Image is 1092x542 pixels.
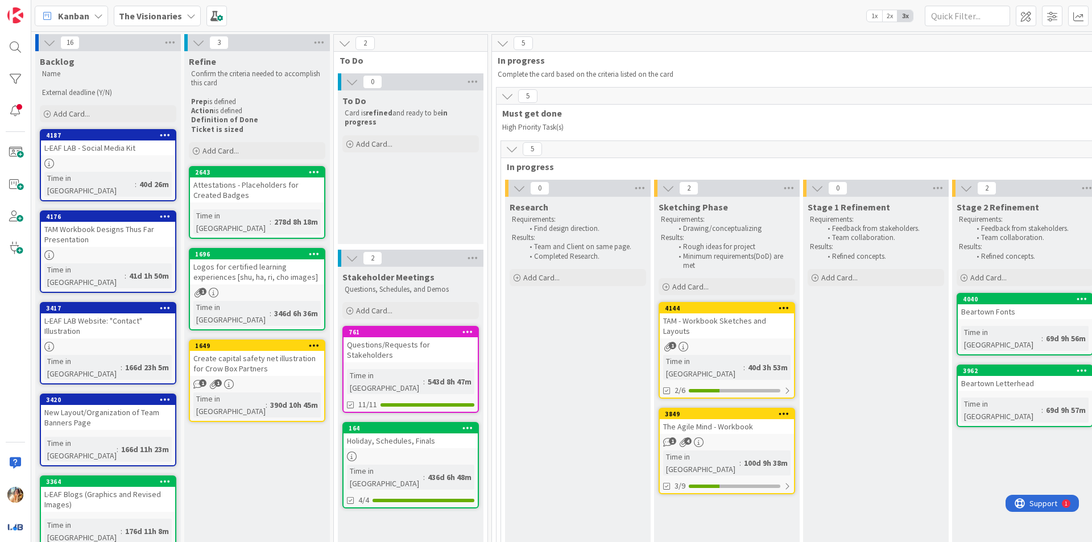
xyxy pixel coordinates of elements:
div: 1696Logos for certified learning experiences [shu, ha, ri, cho images] [190,249,324,284]
span: 0 [828,181,847,195]
span: : [121,525,122,537]
img: avatar [7,519,23,535]
div: 1696 [190,249,324,259]
span: 2 [977,181,996,195]
li: Minimum requirements(DoD) are met [672,252,793,271]
div: 164 [344,423,478,433]
span: : [739,457,741,469]
p: Results: [512,233,644,242]
div: 761 [344,327,478,337]
div: Time in [GEOGRAPHIC_DATA] [44,437,117,462]
span: Add Card... [970,272,1007,283]
div: 4040 [958,294,1092,304]
div: 4187L-EAF LAB - Social Media Kit [41,130,175,155]
div: Time in [GEOGRAPHIC_DATA] [44,263,125,288]
div: 3364L-EAF Blogs (Graphics and Revised Images) [41,477,175,512]
a: 3417L-EAF LAB Website: "Contact" IllustrationTime in [GEOGRAPHIC_DATA]:166d 23h 5m [40,302,176,384]
div: 761Questions/Requests for Stakeholders [344,327,478,362]
span: 5 [523,142,542,156]
span: To Do [340,55,473,66]
p: External deadline (Y/N) [42,88,174,97]
span: Add Card... [356,139,392,149]
div: 436d 6h 48m [425,471,474,483]
span: Kanban [58,9,89,23]
a: 4176TAM Workbook Designs Thus Far PresentationTime in [GEOGRAPHIC_DATA]:41d 1h 50m [40,210,176,293]
a: 761Questions/Requests for StakeholdersTime in [GEOGRAPHIC_DATA]:543d 8h 47m11/11 [342,326,479,413]
div: New Layout/Organization of Team Banners Page [41,405,175,430]
div: 761 [349,328,478,336]
div: 4040 [963,295,1092,303]
span: 1x [867,10,882,22]
p: Results: [959,242,1091,251]
div: 1649Create capital safety net illustration for Crow Box Partners [190,341,324,376]
div: 1649 [190,341,324,351]
div: 346d 6h 36m [271,307,321,320]
span: Add Card... [202,146,239,156]
span: Research [510,201,548,213]
div: 3962Beartown Letterhead [958,366,1092,391]
p: Results: [810,242,942,251]
div: 100d 9h 38m [741,457,791,469]
div: 3417 [41,303,175,313]
div: L-EAF Blogs (Graphics and Revised Images) [41,487,175,512]
div: 3417 [46,304,175,312]
div: 3962 [963,367,1092,375]
div: 1 [59,5,62,14]
span: : [117,443,118,456]
span: 16 [60,36,80,49]
div: 3420 [41,395,175,405]
span: Add Card... [53,109,90,119]
span: : [135,178,136,191]
li: Rough ideas for project [672,242,793,251]
div: 3420 [46,396,175,404]
span: 3 [209,36,229,49]
p: is defined [191,106,323,115]
p: Requirements: [661,215,793,224]
div: L-EAF LAB Website: "Contact" Illustration [41,313,175,338]
span: Sketching Phase [659,201,728,213]
span: : [270,307,271,320]
p: Confirm the criteria needed to accomplish this card [191,69,323,88]
div: 3417L-EAF LAB Website: "Contact" Illustration [41,303,175,338]
span: : [121,361,122,374]
span: Add Card... [523,272,560,283]
div: Beartown Fonts [958,304,1092,319]
p: is defined [191,97,323,106]
a: 3849The Agile Mind - WorkbookTime in [GEOGRAPHIC_DATA]:100d 9h 38m3/9 [659,408,795,494]
strong: Action [191,106,214,115]
span: 2 [355,36,375,50]
div: 2643 [190,167,324,177]
span: 0 [363,75,382,89]
div: 3420New Layout/Organization of Team Banners Page [41,395,175,430]
span: 0 [530,181,549,195]
span: 11/11 [358,399,377,411]
span: 5 [518,89,537,103]
div: 164Holiday, Schedules, Finals [344,423,478,448]
span: Support [24,2,52,15]
span: Stakeholder Meetings [342,271,435,283]
span: 5 [514,36,533,50]
div: Time in [GEOGRAPHIC_DATA] [663,450,739,475]
li: Team collaboration. [821,233,942,242]
p: Requirements: [512,215,644,224]
span: Add Card... [356,305,392,316]
p: Requirements: [959,215,1091,224]
img: JF [7,487,23,503]
span: Complete the card based on the criteria listed on the card [498,69,673,79]
div: Time in [GEOGRAPHIC_DATA] [663,355,743,380]
span: : [270,216,271,228]
a: 4187L-EAF LAB - Social Media KitTime in [GEOGRAPHIC_DATA]:40d 26m [40,129,176,201]
p: Card is and ready to be [345,109,477,127]
strong: in progress [345,108,449,127]
div: 3849 [660,409,794,419]
li: Drawing/conceptualizing [672,224,793,233]
div: 40d 3h 53m [745,361,791,374]
div: 390d 10h 45m [267,399,321,411]
span: Backlog [40,56,75,67]
span: Add Card... [672,282,709,292]
div: 3849The Agile Mind - Workbook [660,409,794,434]
p: Requirements: [810,215,942,224]
div: Time in [GEOGRAPHIC_DATA] [347,369,423,394]
li: Find design direction. [523,224,644,233]
span: 1 [669,437,676,445]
